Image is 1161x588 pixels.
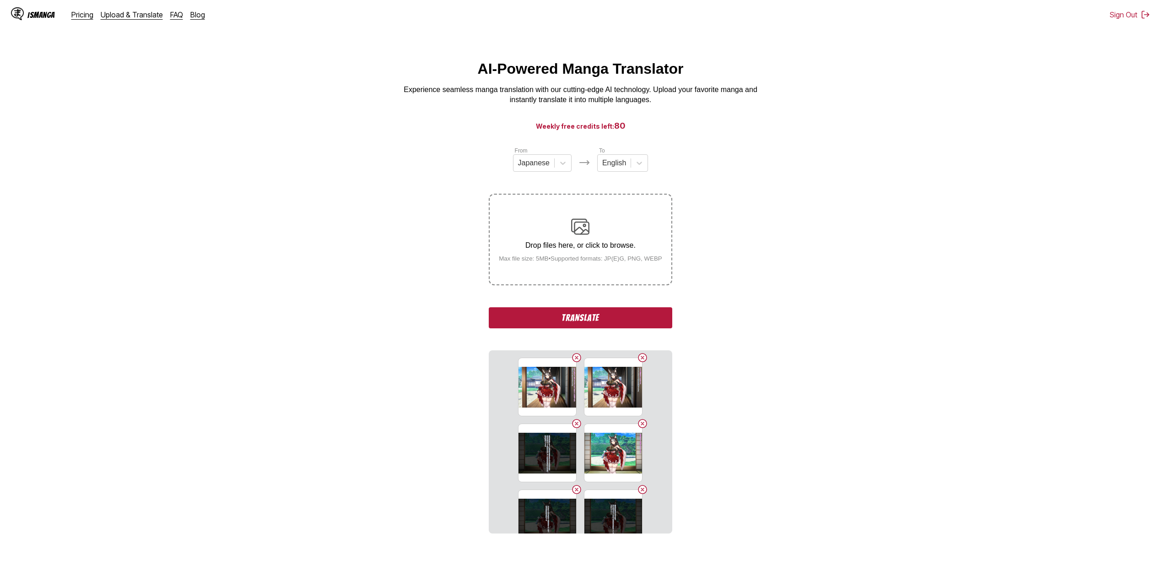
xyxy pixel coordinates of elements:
[190,10,205,19] a: Blog
[398,85,764,105] p: Experience seamless manga translation with our cutting-edge AI technology. Upload your favorite m...
[579,157,590,168] img: Languages icon
[478,60,684,77] h1: AI-Powered Manga Translator
[1110,10,1150,19] button: Sign Out
[71,10,93,19] a: Pricing
[11,7,24,20] img: IsManga Logo
[491,241,670,250] p: Drop files here, or click to browse.
[22,120,1139,131] h3: Weekly free credits left:
[637,352,648,363] button: Delete image
[101,10,163,19] a: Upload & Translate
[1141,10,1150,19] img: Sign out
[637,418,648,429] button: Delete image
[571,418,582,429] button: Delete image
[170,10,183,19] a: FAQ
[571,484,582,495] button: Delete image
[491,255,670,262] small: Max file size: 5MB • Supported formats: JP(E)G, PNG, WEBP
[571,352,582,363] button: Delete image
[599,147,605,154] label: To
[11,7,71,22] a: IsManga LogoIsManga
[27,11,55,19] div: IsManga
[515,147,528,154] label: From
[614,121,626,131] span: 80
[637,484,648,495] button: Delete image
[489,307,672,328] button: Translate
